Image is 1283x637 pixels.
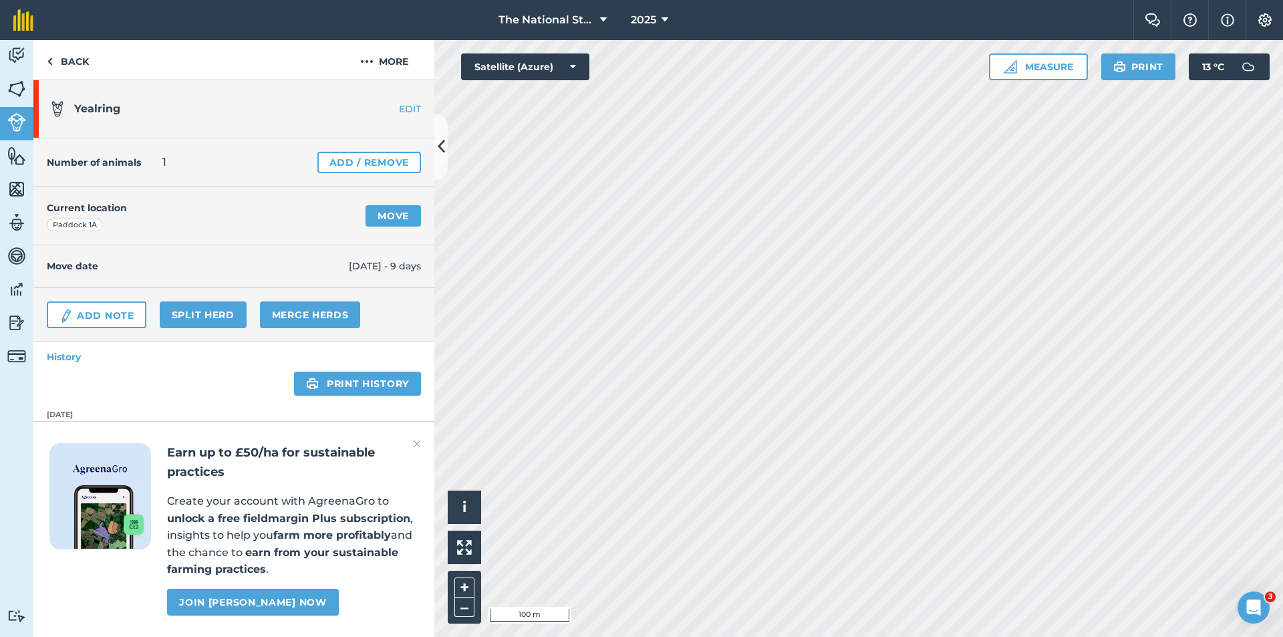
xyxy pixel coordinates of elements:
[167,546,398,576] strong: earn from your sustainable farming practices
[47,409,421,421] strong: [DATE]
[1189,53,1270,80] button: 13 °C
[1238,592,1270,624] iframe: Intercom live chat
[7,279,26,299] img: svg+xml;base64,PD94bWwgdmVyc2lvbj0iMS4wIiBlbmNvZGluZz0idXRmLTgiPz4KPCEtLSBHZW5lcmF0b3I6IEFkb2JlIE...
[167,443,418,482] h2: Earn up to £50/ha for sustainable practices
[167,493,418,578] p: Create your account with AgreenaGro to , insights to help you and the chance to .
[49,101,65,117] img: svg+xml;base64,PD94bWwgdmVyc2lvbj0iMS4wIiBlbmNvZGluZz0idXRmLTgiPz4KPCEtLSBHZW5lcmF0b3I6IEFkb2JlIE...
[7,213,26,233] img: svg+xml;base64,PD94bWwgdmVyc2lvbj0iMS4wIiBlbmNvZGluZz0idXRmLTgiPz4KPCEtLSBHZW5lcmF0b3I6IEFkb2JlIE...
[461,53,589,80] button: Satellite (Azure)
[1004,60,1017,74] img: Ruler icon
[47,201,127,215] h4: Current location
[7,347,26,366] img: svg+xml;base64,PD94bWwgdmVyc2lvbj0iMS4wIiBlbmNvZGluZz0idXRmLTgiPz4KPCEtLSBHZW5lcmF0b3I6IEFkb2JlIE...
[7,45,26,66] img: svg+xml;base64,PD94bWwgdmVyc2lvbj0iMS4wIiBlbmNvZGluZz0idXRmLTgiPz4KPCEtLSBHZW5lcmF0b3I6IEFkb2JlIE...
[317,152,421,173] a: Add / Remove
[7,113,26,132] img: svg+xml;base64,PD94bWwgdmVyc2lvbj0iMS4wIiBlbmNvZGluZz0idXRmLTgiPz4KPCEtLSBHZW5lcmF0b3I6IEFkb2JlIE...
[631,12,656,28] span: 2025
[306,376,319,392] img: svg+xml;base64,PHN2ZyB4bWxucz0iaHR0cDovL3d3dy53My5vcmcvMjAwMC9zdmciIHdpZHRoPSIxOSIgaGVpZ2h0PSIyNC...
[167,512,410,525] strong: unlock a free fieldmargin Plus subscription
[1265,592,1276,602] span: 3
[13,9,33,31] img: fieldmargin Logo
[350,102,434,116] a: EDIT
[1257,13,1273,27] img: A cog icon
[47,219,103,232] div: Paddock 1A
[7,79,26,99] img: svg+xml;base64,PHN2ZyB4bWxucz0iaHR0cDovL3d3dy53My5vcmcvMjAwMC9zdmciIHdpZHRoPSI1NiIgaGVpZ2h0PSI2MC...
[7,610,26,622] img: svg+xml;base64,PD94bWwgdmVyc2lvbj0iMS4wIiBlbmNvZGluZz0idXRmLTgiPz4KPCEtLSBHZW5lcmF0b3I6IEFkb2JlIE...
[260,301,361,328] a: Merge Herds
[7,313,26,333] img: svg+xml;base64,PD94bWwgdmVyc2lvbj0iMS4wIiBlbmNvZGluZz0idXRmLTgiPz4KPCEtLSBHZW5lcmF0b3I6IEFkb2JlIE...
[273,529,391,541] strong: farm more profitably
[47,53,53,70] img: svg+xml;base64,PHN2ZyB4bWxucz0iaHR0cDovL3d3dy53My5vcmcvMjAwMC9zdmciIHdpZHRoPSI5IiBoZWlnaHQ9IjI0Ii...
[74,485,144,549] img: Screenshot of the Gro app
[294,372,421,396] a: Print history
[162,154,166,170] span: 1
[366,205,421,227] a: Move
[454,598,474,617] button: –
[448,491,481,524] button: i
[413,436,421,452] img: svg+xml;base64,PHN2ZyB4bWxucz0iaHR0cDovL3d3dy53My5vcmcvMjAwMC9zdmciIHdpZHRoPSIyMiIgaGVpZ2h0PSIzMC...
[1113,59,1126,75] img: svg+xml;base64,PHN2ZyB4bWxucz0iaHR0cDovL3d3dy53My5vcmcvMjAwMC9zdmciIHdpZHRoPSIxOSIgaGVpZ2h0PSIyNC...
[1202,53,1224,80] span: 13 ° C
[454,578,474,598] button: +
[1235,53,1262,80] img: svg+xml;base64,PD94bWwgdmVyc2lvbj0iMS4wIiBlbmNvZGluZz0idXRmLTgiPz4KPCEtLSBHZW5lcmF0b3I6IEFkb2JlIE...
[7,146,26,166] img: svg+xml;base64,PHN2ZyB4bWxucz0iaHR0cDovL3d3dy53My5vcmcvMjAwMC9zdmciIHdpZHRoPSI1NiIgaGVpZ2h0PSI2MC...
[47,155,141,170] h4: Number of animals
[1221,12,1234,28] img: svg+xml;base64,PHN2ZyB4bWxucz0iaHR0cDovL3d3dy53My5vcmcvMjAwMC9zdmciIHdpZHRoPSIxNyIgaGVpZ2h0PSIxNy...
[1182,13,1198,27] img: A question mark icon
[7,179,26,199] img: svg+xml;base64,PHN2ZyB4bWxucz0iaHR0cDovL3d3dy53My5vcmcvMjAwMC9zdmciIHdpZHRoPSI1NiIgaGVpZ2h0PSI2MC...
[7,246,26,266] img: svg+xml;base64,PD94bWwgdmVyc2lvbj0iMS4wIiBlbmNvZGluZz0idXRmLTgiPz4KPCEtLSBHZW5lcmF0b3I6IEFkb2JlIE...
[457,540,472,555] img: Four arrows, one pointing top left, one top right, one bottom right and the last bottom left
[989,53,1088,80] button: Measure
[360,53,374,70] img: svg+xml;base64,PHN2ZyB4bWxucz0iaHR0cDovL3d3dy53My5vcmcvMjAwMC9zdmciIHdpZHRoPSIyMCIgaGVpZ2h0PSIyNC...
[47,259,349,273] h4: Move date
[59,308,74,324] img: svg+xml;base64,PD94bWwgdmVyc2lvbj0iMS4wIiBlbmNvZGluZz0idXRmLTgiPz4KPCEtLSBHZW5lcmF0b3I6IEFkb2JlIE...
[167,589,338,616] a: Join [PERSON_NAME] now
[462,499,466,515] span: i
[47,301,146,328] a: Add Note
[1145,13,1161,27] img: Two speech bubbles overlapping with the left bubble in the forefront
[33,342,434,372] a: History
[74,102,120,115] span: Yealring
[1101,53,1176,80] button: Print
[498,12,595,28] span: The National Stud
[334,40,434,80] button: More
[349,259,421,273] span: [DATE] - 9 days
[33,40,102,80] a: Back
[160,301,247,328] a: Split herd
